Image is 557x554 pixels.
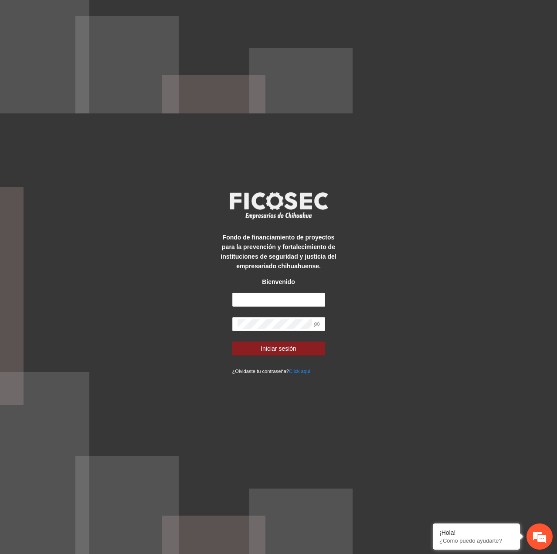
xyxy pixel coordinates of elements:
[439,537,513,544] p: ¿Cómo puedo ayudarte?
[224,189,333,222] img: logo
[289,369,310,374] a: Click aqui
[439,529,513,536] div: ¡Hola!
[232,369,310,374] small: ¿Olvidaste tu contraseña?
[262,278,295,285] strong: Bienvenido
[314,321,320,327] span: eye-invisible
[232,342,325,356] button: Iniciar sesión
[261,344,296,353] span: Iniciar sesión
[221,234,336,270] strong: Fondo de financiamiento de proyectos para la prevención y fortalecimiento de instituciones de seg...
